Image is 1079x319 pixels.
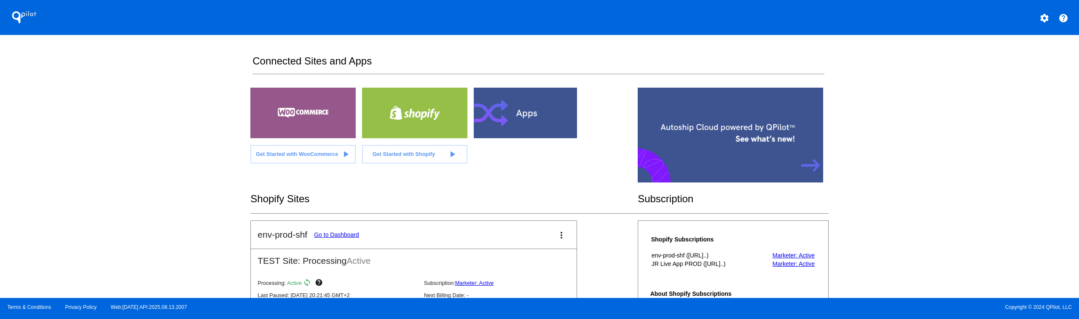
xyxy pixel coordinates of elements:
span: Get Started with Shopify [373,151,435,157]
h2: Connected Sites and Apps [252,55,824,74]
span: Get Started with WooCommerce [256,151,338,157]
mat-icon: play_arrow [341,149,351,159]
a: Marketer: Active [455,280,494,286]
h2: Subscription [638,193,829,205]
h4: About Shopify Subscriptions [650,290,816,297]
a: Marketer: Active [773,260,815,267]
h2: Shopify Sites [250,193,638,205]
a: Privacy Policy [65,304,97,310]
mat-icon: settings [1039,13,1049,23]
a: Go to Dashboard [314,231,359,238]
h4: Shopify Subscriptions [651,236,755,243]
th: JR Live App PROD ([URL]..) [651,260,755,268]
h2: TEST Site: Processing [251,249,577,266]
mat-icon: help [315,279,325,289]
p: Last Paused: [DATE] 20:21:45 GMT+2 [258,292,417,298]
a: Web:[DATE] API:2025.08.13.2007 [111,304,187,310]
a: Marketer: Active [773,252,815,259]
p: Subscription: [424,280,583,286]
mat-icon: play_arrow [447,149,457,159]
span: Active [346,256,370,265]
span: Active [287,280,302,286]
a: Get Started with Shopify [362,145,467,164]
span: Copyright © 2024 QPilot, LLC [547,304,1072,310]
p: Processing: [258,279,417,289]
mat-icon: more_vert [556,230,566,240]
mat-icon: sync [303,279,313,289]
h2: env-prod-shf [258,230,307,240]
a: Terms & Conditions [7,304,51,310]
p: Next Billing Date: - [424,292,583,298]
a: Get Started with WooCommerce [250,145,356,164]
th: env-prod-shf ([URL]..) [651,252,755,259]
mat-icon: help [1058,13,1068,23]
h1: QPilot [7,9,41,26]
